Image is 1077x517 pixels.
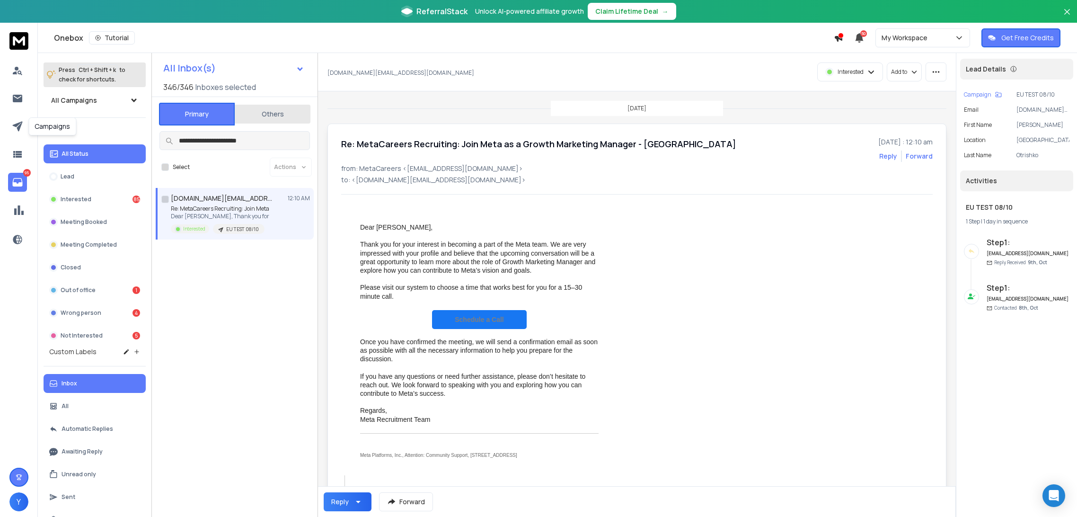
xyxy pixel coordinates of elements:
[62,471,96,478] p: Unread only
[28,117,76,135] div: Campaigns
[331,497,349,507] div: Reply
[44,303,146,322] button: Wrong person4
[62,448,103,455] p: Awaiting Reply
[9,492,28,511] button: Y
[44,397,146,416] button: All
[62,493,75,501] p: Sent
[171,213,269,220] p: Dear [PERSON_NAME], Thank you for
[983,217,1028,225] span: 1 day in sequence
[627,105,646,112] p: [DATE]
[51,96,97,105] h1: All Campaigns
[964,152,991,159] p: Last Name
[44,167,146,186] button: Lead
[327,69,474,77] p: [DOMAIN_NAME][EMAIL_ADDRESS][DOMAIN_NAME]
[235,104,310,125] button: Others
[360,406,599,423] div: Regards, Meta Recruitment Team
[195,81,256,93] h3: Inboxes selected
[416,6,468,17] span: ReferralStack
[964,136,986,144] p: location
[1001,33,1054,43] p: Get Free Credits
[183,225,205,232] p: Interested
[994,304,1038,312] p: Contacted
[987,250,1069,257] h6: [EMAIL_ADDRESS][DOMAIN_NAME]
[879,152,897,161] button: Reply
[44,281,146,300] button: Out of office1
[61,218,107,226] p: Meeting Booked
[987,237,1069,248] h6: Step 1 :
[1042,484,1065,507] div: Open Intercom Messenger
[61,332,103,339] p: Not Interested
[132,286,140,294] div: 1
[54,31,834,45] div: Onebox
[159,103,235,125] button: Primary
[62,380,77,387] p: Inbox
[61,196,91,203] p: Interested
[61,241,117,249] p: Meeting Completed
[882,33,931,43] p: My Workspace
[966,203,1068,212] h1: EU TEST 08/10
[62,425,113,433] p: Automatic Replies
[987,295,1069,303] h6: [EMAIL_ADDRESS][DOMAIN_NAME]
[966,217,980,225] span: 1 Step
[49,347,97,357] h3: Custom Labels
[360,283,599,300] div: Please visit our system to choose a time that works best for you for a 15–30 minute call.
[341,175,933,185] p: to: <[DOMAIN_NAME][EMAIL_ADDRESS][DOMAIN_NAME]>
[44,125,146,139] h3: Filters
[8,173,27,192] a: 95
[860,30,867,37] span: 50
[838,68,864,76] p: Interested
[341,137,736,151] h1: Re: MetaCareers Recruiting: Join Meta as a Growth Marketing Manager - [GEOGRAPHIC_DATA]
[341,164,933,173] p: from: MetaCareers <[EMAIL_ADDRESS][DOMAIN_NAME]>
[324,492,371,511] button: Reply
[964,91,1002,98] button: Campaign
[77,64,117,75] span: Ctrl + Shift + k
[44,488,146,507] button: Sent
[1019,304,1038,311] span: 8th, Oct
[1061,6,1073,28] button: Close banner
[44,326,146,345] button: Not Interested5
[44,91,146,110] button: All Campaigns
[163,81,194,93] span: 346 / 346
[44,442,146,461] button: Awaiting Reply
[878,137,933,147] p: [DATE] : 12:10 am
[1016,121,1069,129] p: [PERSON_NAME]
[964,91,991,98] p: Campaign
[61,173,74,180] p: Lead
[966,218,1068,225] div: |
[61,286,96,294] p: Out of office
[662,7,669,16] span: →
[226,226,259,233] p: EU TEST 08/10
[44,144,146,163] button: All Status
[61,309,101,317] p: Wrong person
[360,372,599,398] div: If you have any questions or need further assistance, please don’t hesitate to reach out. We look...
[1016,136,1069,144] p: [GEOGRAPHIC_DATA]
[964,121,992,129] p: First Name
[1016,152,1069,159] p: Otrishko
[44,419,146,438] button: Automatic Replies
[62,402,69,410] p: All
[171,205,269,213] p: Re: MetaCareers Recruiting: Join Meta
[966,64,1006,74] p: Lead Details
[360,240,599,275] div: Thank you for your interest in becoming a part of the Meta team. We are very impressed with your ...
[360,338,599,364] div: Once you have confirmed the meeting, we will send a confirmation email as soon as possible with a...
[360,223,599,232] div: Dear [PERSON_NAME],
[987,282,1069,294] h6: Step 1 :
[23,169,31,177] p: 95
[981,28,1060,47] button: Get Free Credits
[1016,91,1069,98] p: EU TEST 08/10
[1016,106,1069,114] p: [DOMAIN_NAME][EMAIL_ADDRESS][DOMAIN_NAME]
[62,150,88,158] p: All Status
[44,465,146,484] button: Unread only
[44,190,146,209] button: Interested85
[44,258,146,277] button: Closed
[960,170,1073,191] div: Activities
[588,3,676,20] button: Claim Lifetime Deal→
[163,63,216,73] h1: All Inbox(s)
[59,65,125,84] p: Press to check for shortcuts.
[906,152,933,161] div: Forward
[61,264,81,271] p: Closed
[44,235,146,254] button: Meeting Completed
[994,259,1047,266] p: Reply Received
